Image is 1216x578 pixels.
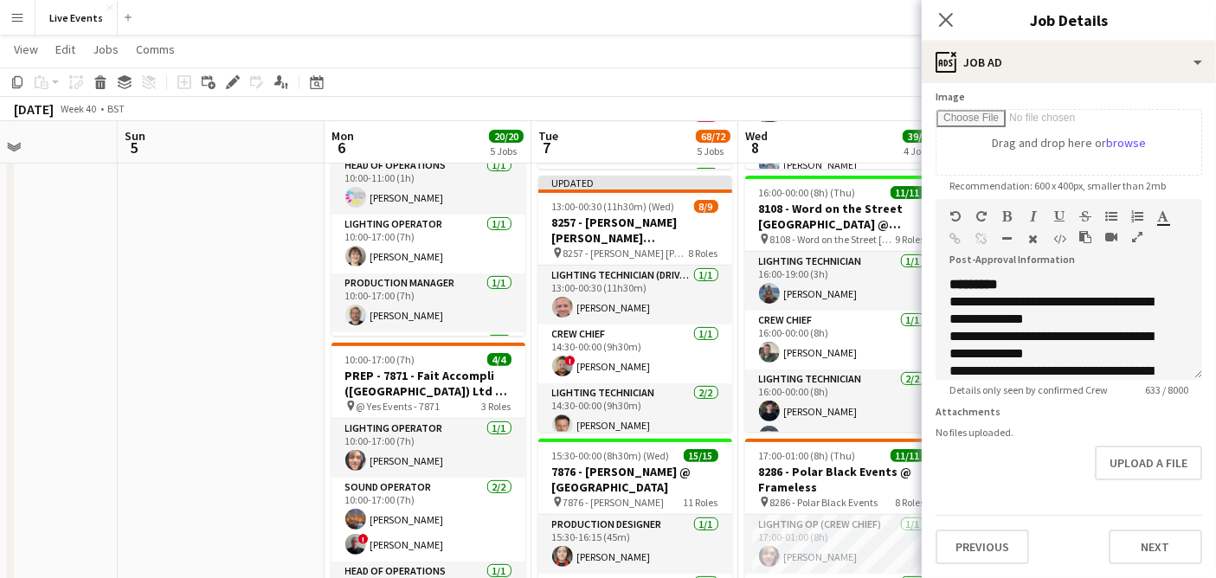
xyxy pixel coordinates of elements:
span: Comms [136,42,175,57]
span: 7876 - [PERSON_NAME] [563,496,665,509]
span: 15:30-00:00 (8h30m) (Wed) [552,449,670,462]
span: View [14,42,38,57]
button: Previous [936,530,1029,564]
span: 8108 - Word on the Street [GEOGRAPHIC_DATA] @ Banqueting House [770,233,896,246]
span: 15/15 [684,449,718,462]
app-card-role: Lighting Technician1/116:00-19:00 (3h)[PERSON_NAME] [745,252,939,311]
span: 7 [536,138,558,157]
button: Underline [1053,209,1065,223]
span: 68/72 [696,130,730,143]
app-card-role: Lighting Operator1/110:00-17:00 (7h)[PERSON_NAME] [331,215,525,273]
button: Upload a file [1095,446,1202,480]
span: @ Yes Events - 7871 [357,400,441,413]
span: 4/4 [487,353,511,366]
span: 11/11 [891,449,925,462]
span: Week 40 [57,102,100,115]
button: Ordered List [1131,209,1143,223]
span: Edit [55,42,75,57]
button: Fullscreen [1131,230,1143,244]
span: 20/20 [489,130,524,143]
span: 39/39 [903,130,937,143]
span: 11/11 [891,186,925,199]
button: Paste as plain text [1079,230,1091,244]
span: 8 Roles [896,496,925,509]
app-card-role: Lighting Op (Crew Chief)1/117:00-01:00 (8h)[PERSON_NAME] [745,515,939,574]
h3: PREP - 7871 - Fait Accompli ([GEOGRAPHIC_DATA]) Ltd @ YES Events [331,368,525,399]
span: Wed [745,128,768,144]
div: [DATE] [14,100,54,118]
app-card-role: TPM1/1 [538,165,732,224]
app-card-role: Production Designer1/115:30-16:15 (45m)[PERSON_NAME] [538,515,732,574]
span: 8/9 [694,200,718,213]
label: Attachments [936,405,1000,418]
div: Job Ad [922,42,1216,83]
app-card-role: Head of Operations1/110:00-11:00 (1h)[PERSON_NAME] [331,156,525,215]
span: 9 Roles [896,233,925,246]
app-card-role: Crew Chief1/114:30-00:00 (9h30m)![PERSON_NAME] [538,324,732,383]
button: Live Events [35,1,118,35]
a: Comms [129,38,182,61]
button: Bold [1001,209,1013,223]
h3: 7876 - [PERSON_NAME] @ [GEOGRAPHIC_DATA] [538,464,732,495]
span: 5 [122,138,145,157]
button: Clear Formatting [1027,232,1039,246]
app-card-role: Lighting Technician2/214:30-00:00 (9h30m)[PERSON_NAME] [538,383,732,467]
app-card-role: Sound Operator1/1 [331,332,525,391]
h3: 8108 - Word on the Street [GEOGRAPHIC_DATA] @ Banqueting House [745,201,939,232]
button: HTML Code [1053,232,1065,246]
app-card-role: Lighting Technician (Driver)1/113:00-00:30 (11h30m)[PERSON_NAME] [538,266,732,324]
span: Sun [125,128,145,144]
div: 5 Jobs [697,144,730,157]
h3: 8257 - [PERSON_NAME] [PERSON_NAME] International @ [GEOGRAPHIC_DATA] [538,215,732,246]
span: 13:00-00:30 (11h30m) (Wed) [552,200,675,213]
span: 11 Roles [684,496,718,509]
span: 8286 - Polar Black Events [770,496,878,509]
button: Undo [949,209,962,223]
app-job-card: 10:00-17:00 (7h)5/57690 - PREP DAY AT YES EVENTS 7690 - PREP DAY AT YES EVENTS5 RolesHead of Oper... [331,80,525,336]
app-card-role: Lighting Technician2/216:00-00:00 (8h)[PERSON_NAME][PERSON_NAME] [745,369,939,453]
div: BST [107,102,125,115]
app-card-role: Production Manager1/110:00-17:00 (7h)[PERSON_NAME] [331,273,525,332]
button: Insert video [1105,230,1117,244]
div: No files uploaded. [936,426,1202,439]
h3: Job Details [922,9,1216,31]
span: Recommendation: 600 x 400px, smaller than 2mb [936,179,1180,192]
button: Redo [975,209,988,223]
h3: 8286 - Polar Black Events @ Frameless [745,464,939,495]
span: 17:00-01:00 (8h) (Thu) [759,449,856,462]
button: Italic [1027,209,1039,223]
button: Unordered List [1105,209,1117,223]
span: 16:00-00:00 (8h) (Thu) [759,186,856,199]
span: 8 [743,138,768,157]
button: Next [1109,530,1202,564]
div: Updated [538,176,732,189]
span: ! [358,534,369,544]
span: Details only seen by confirmed Crew [936,383,1122,396]
button: Text Color [1157,209,1169,223]
app-card-role: Crew Chief1/116:00-00:00 (8h)[PERSON_NAME] [745,311,939,369]
span: Tue [538,128,558,144]
span: 8 Roles [689,247,718,260]
a: Edit [48,38,82,61]
span: ! [565,356,576,366]
app-job-card: 16:00-00:00 (8h) (Thu)11/118108 - Word on the Street [GEOGRAPHIC_DATA] @ Banqueting House 8108 - ... [745,176,939,432]
span: 3 Roles [482,400,511,413]
button: Strikethrough [1079,209,1091,223]
div: 4 Jobs [904,144,936,157]
span: Jobs [93,42,119,57]
span: 8257 - [PERSON_NAME] [PERSON_NAME] International @ [GEOGRAPHIC_DATA] [563,247,689,260]
span: Mon [331,128,354,144]
a: View [7,38,45,61]
div: 5 Jobs [490,144,523,157]
span: 10:00-17:00 (7h) [345,353,415,366]
span: 633 / 8000 [1131,383,1202,396]
app-job-card: Updated13:00-00:30 (11h30m) (Wed)8/98257 - [PERSON_NAME] [PERSON_NAME] International @ [GEOGRAPHI... [538,176,732,432]
a: Jobs [86,38,125,61]
span: 6 [329,138,354,157]
app-card-role: Sound Operator2/210:00-17:00 (7h)[PERSON_NAME]![PERSON_NAME] [331,478,525,562]
button: Horizontal Line [1001,232,1013,246]
app-card-role: Lighting Operator1/110:00-17:00 (7h)[PERSON_NAME] [331,419,525,478]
